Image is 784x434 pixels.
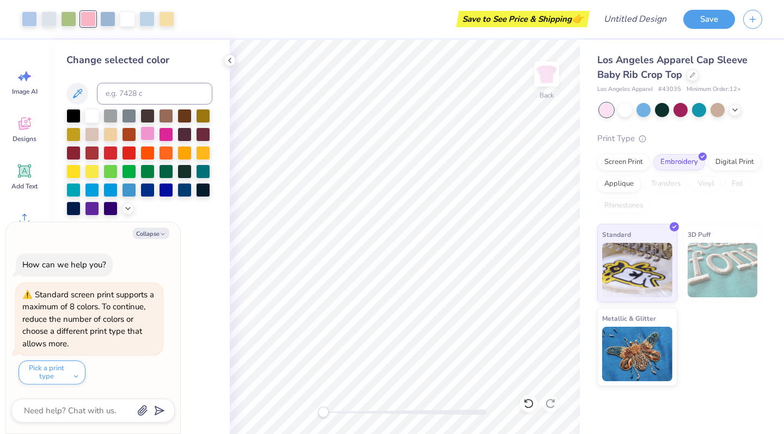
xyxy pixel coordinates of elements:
[13,135,36,143] span: Designs
[602,243,672,297] img: Standard
[22,289,154,349] div: Standard screen print supports a maximum of 8 colors. To continue, reduce the number of colors or...
[12,87,38,96] span: Image AI
[688,243,758,297] img: 3D Puff
[133,228,169,239] button: Collapse
[572,12,584,25] span: 👉
[653,154,705,170] div: Embroidery
[597,53,748,81] span: Los Angeles Apparel Cap Sleeve Baby Rib Crop Top
[597,198,650,214] div: Rhinestones
[687,85,741,94] span: Minimum Order: 12 +
[602,327,672,381] img: Metallic & Glitter
[19,360,85,384] button: Pick a print type
[97,83,212,105] input: e.g. 7428 c
[708,154,761,170] div: Digital Print
[597,176,641,192] div: Applique
[683,10,735,29] button: Save
[11,182,38,191] span: Add Text
[644,176,688,192] div: Transfers
[597,154,650,170] div: Screen Print
[22,259,106,270] div: How can we help you?
[597,132,762,145] div: Print Type
[595,8,675,30] input: Untitled Design
[658,85,681,94] span: # 43035
[66,53,212,68] div: Change selected color
[691,176,721,192] div: Vinyl
[602,313,656,324] span: Metallic & Glitter
[536,63,558,85] img: Back
[597,85,653,94] span: Los Angeles Apparel
[688,229,710,240] span: 3D Puff
[540,90,554,100] div: Back
[459,11,587,27] div: Save to See Price & Shipping
[725,176,750,192] div: Foil
[318,407,329,418] div: Accessibility label
[602,229,631,240] span: Standard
